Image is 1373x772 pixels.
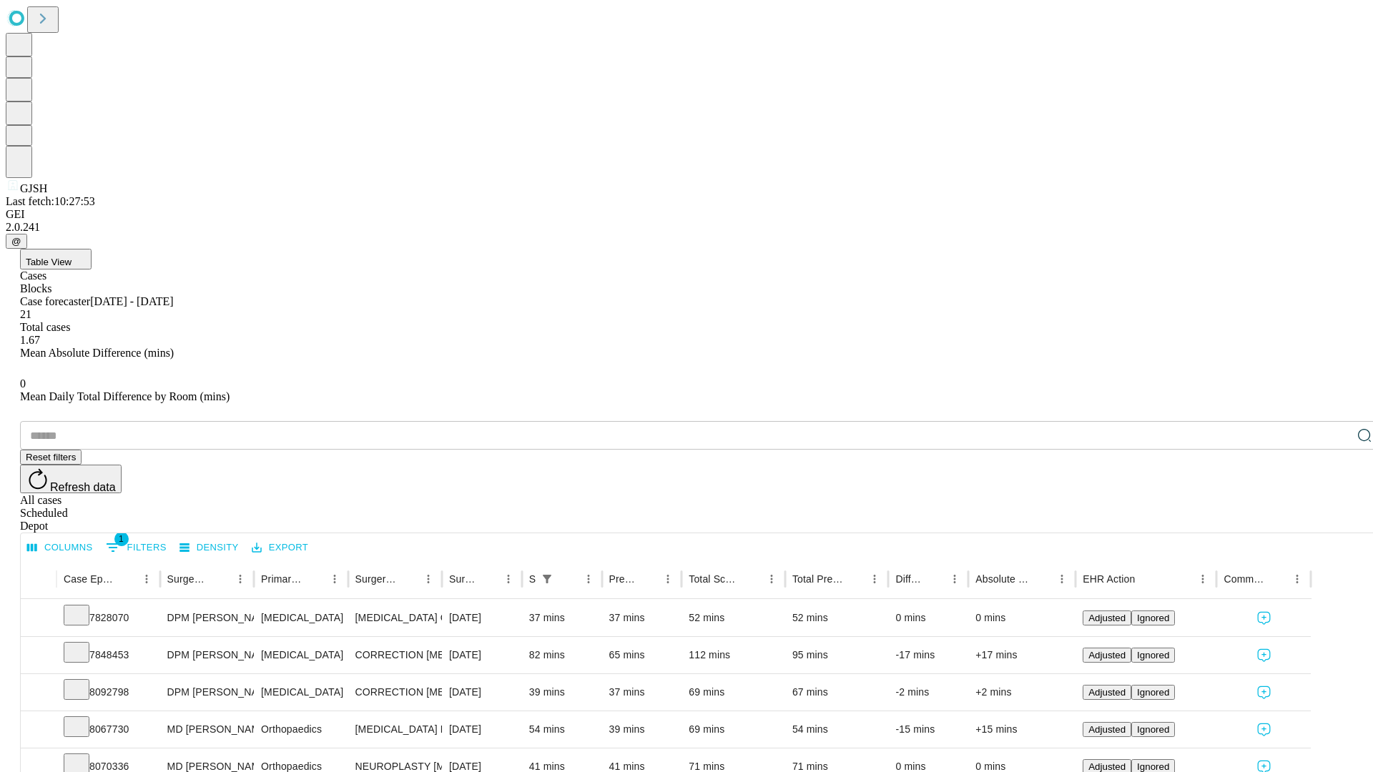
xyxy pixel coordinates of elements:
[20,321,70,333] span: Total cases
[305,569,325,589] button: Sort
[1083,722,1131,737] button: Adjusted
[895,711,961,748] div: -15 mins
[1088,761,1126,772] span: Adjusted
[167,573,209,585] div: Surgeon Name
[117,569,137,589] button: Sort
[167,711,247,748] div: MD [PERSON_NAME] [PERSON_NAME]
[6,208,1367,221] div: GEI
[1136,569,1156,589] button: Sort
[1137,650,1169,660] span: Ignored
[28,681,49,706] button: Expand
[792,573,844,585] div: Total Predicted Duration
[792,674,882,711] div: 67 mins
[449,600,515,636] div: [DATE]
[64,600,153,636] div: 7828070
[609,600,675,636] div: 37 mins
[609,573,637,585] div: Predicted In Room Duration
[1267,569,1287,589] button: Sort
[638,569,658,589] button: Sort
[137,569,157,589] button: Menu
[689,711,778,748] div: 69 mins
[167,674,247,711] div: DPM [PERSON_NAME] [PERSON_NAME]
[537,569,557,589] div: 1 active filter
[28,718,49,743] button: Expand
[1083,648,1131,663] button: Adjusted
[418,569,438,589] button: Menu
[1131,722,1175,737] button: Ignored
[1083,573,1135,585] div: EHR Action
[28,643,49,668] button: Expand
[50,481,116,493] span: Refresh data
[537,569,557,589] button: Show filters
[176,537,242,559] button: Density
[1052,569,1072,589] button: Menu
[845,569,865,589] button: Sort
[355,711,435,748] div: [MEDICAL_DATA] RELEASE
[11,236,21,247] span: @
[1137,613,1169,623] span: Ignored
[975,674,1068,711] div: +2 mins
[20,347,174,359] span: Mean Absolute Difference (mins)
[689,573,740,585] div: Total Scheduled Duration
[230,569,250,589] button: Menu
[1032,569,1052,589] button: Sort
[529,637,595,673] div: 82 mins
[261,573,302,585] div: Primary Service
[28,606,49,631] button: Expand
[975,573,1030,585] div: Absolute Difference
[1131,685,1175,700] button: Ignored
[449,711,515,748] div: [DATE]
[529,674,595,711] div: 39 mins
[1088,724,1126,735] span: Adjusted
[689,600,778,636] div: 52 mins
[449,573,477,585] div: Surgery Date
[1137,687,1169,698] span: Ignored
[689,637,778,673] div: 112 mins
[64,637,153,673] div: 7848453
[529,711,595,748] div: 54 mins
[355,600,435,636] div: [MEDICAL_DATA] COMPLETE EXCISION 5TH [MEDICAL_DATA] HEAD
[20,377,26,390] span: 0
[449,637,515,673] div: [DATE]
[762,569,782,589] button: Menu
[498,569,518,589] button: Menu
[6,221,1367,234] div: 2.0.241
[792,600,882,636] div: 52 mins
[1193,569,1213,589] button: Menu
[114,532,129,546] span: 1
[895,637,961,673] div: -17 mins
[895,674,961,711] div: -2 mins
[20,450,82,465] button: Reset filters
[1083,610,1131,625] button: Adjusted
[210,569,230,589] button: Sort
[355,674,435,711] div: CORRECTION [MEDICAL_DATA]
[64,573,115,585] div: Case Epic Id
[1088,687,1126,698] span: Adjusted
[325,569,345,589] button: Menu
[26,257,72,267] span: Table View
[6,234,27,249] button: @
[609,674,675,711] div: 37 mins
[865,569,885,589] button: Menu
[609,711,675,748] div: 39 mins
[975,711,1068,748] div: +15 mins
[398,569,418,589] button: Sort
[895,600,961,636] div: 0 mins
[102,536,170,559] button: Show filters
[449,674,515,711] div: [DATE]
[1224,573,1265,585] div: Comments
[742,569,762,589] button: Sort
[261,711,340,748] div: Orthopaedics
[1131,610,1175,625] button: Ignored
[1287,569,1307,589] button: Menu
[478,569,498,589] button: Sort
[64,674,153,711] div: 8092798
[792,711,882,748] div: 54 mins
[20,390,230,402] span: Mean Daily Total Difference by Room (mins)
[26,452,76,462] span: Reset filters
[1131,648,1175,663] button: Ignored
[925,569,945,589] button: Sort
[167,637,247,673] div: DPM [PERSON_NAME] [PERSON_NAME]
[20,295,90,307] span: Case forecaster
[895,573,923,585] div: Difference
